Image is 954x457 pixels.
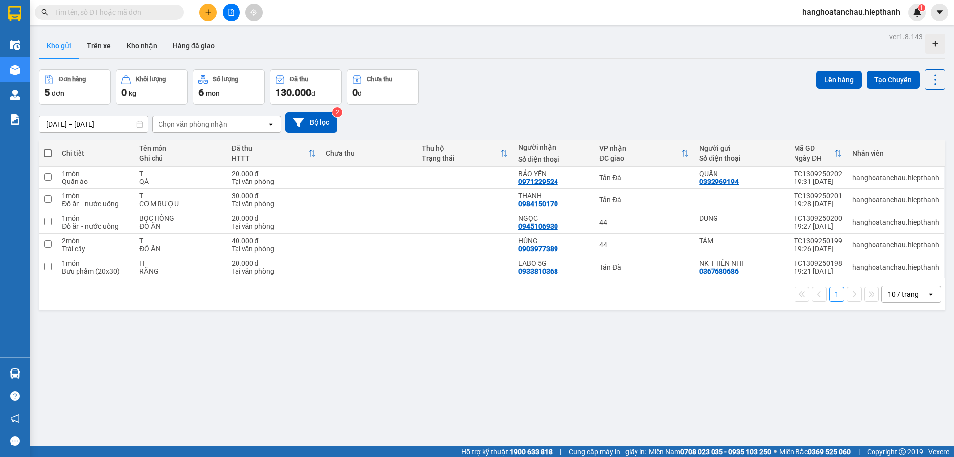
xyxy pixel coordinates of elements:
[518,267,558,275] div: 0933810368
[599,144,681,152] div: VP nhận
[518,143,590,151] div: Người nhận
[518,245,558,253] div: 0903977389
[62,222,129,230] div: Đồ ăn - nước uống
[422,144,500,152] div: Thu hộ
[62,200,129,208] div: Đồ ăn - nước uống
[227,140,321,167] th: Toggle SortBy
[267,120,275,128] svg: open
[699,214,784,222] div: DUNG
[10,414,20,423] span: notification
[560,446,561,457] span: |
[55,7,172,18] input: Tìm tên, số ĐT hoặc mã đơn
[417,140,513,167] th: Toggle SortBy
[228,9,235,16] span: file-add
[199,4,217,21] button: plus
[599,196,689,204] div: Tản Đà
[518,170,590,178] div: BẢO YẾN
[116,69,188,105] button: Khối lượng0kg
[165,34,223,58] button: Hàng đã giao
[232,200,317,208] div: Tại văn phòng
[699,178,739,185] div: 0332969194
[62,149,129,157] div: Chi tiết
[290,76,308,83] div: Đã thu
[918,4,925,11] sup: 1
[62,267,129,275] div: Bưu phẩm (20x30)
[518,259,590,267] div: LABO 5G
[829,287,844,302] button: 1
[62,259,129,267] div: 1 món
[794,237,842,245] div: TC1309250199
[232,170,317,178] div: 20.000 đ
[39,34,79,58] button: Kho gửi
[193,69,265,105] button: Số lượng6món
[232,237,317,245] div: 40.000 đ
[774,450,777,454] span: ⚪️
[935,8,944,17] span: caret-down
[206,90,220,97] span: món
[223,4,240,21] button: file-add
[232,192,317,200] div: 30.000 đ
[699,144,784,152] div: Người gửi
[119,34,165,58] button: Kho nhận
[510,448,553,456] strong: 1900 633 818
[52,90,64,97] span: đơn
[794,222,842,230] div: 19:27 [DATE]
[39,69,111,105] button: Đơn hàng5đơn
[889,31,923,42] div: ver 1.8.143
[129,90,136,97] span: kg
[10,436,20,446] span: message
[10,391,20,401] span: question-circle
[270,69,342,105] button: Đã thu130.000đ
[59,76,86,83] div: Đơn hàng
[232,154,309,162] div: HTTT
[139,170,221,178] div: T
[352,87,358,98] span: 0
[794,154,834,162] div: Ngày ĐH
[794,267,842,275] div: 19:21 [DATE]
[311,90,315,97] span: đ
[816,71,862,89] button: Lên hàng
[10,90,20,100] img: warehouse-icon
[139,192,221,200] div: T
[79,34,119,58] button: Trên xe
[518,178,558,185] div: 0971229524
[139,214,221,222] div: BỌC HỒNG
[649,446,771,457] span: Miền Nam
[367,76,392,83] div: Chưa thu
[680,448,771,456] strong: 0708 023 035 - 0935 103 250
[139,178,221,185] div: QÁ
[326,149,412,157] div: Chưa thu
[8,6,21,21] img: logo-vxr
[794,178,842,185] div: 19:31 [DATE]
[198,87,204,98] span: 6
[518,214,590,222] div: NGỌC
[245,4,263,21] button: aim
[699,267,739,275] div: 0367680686
[285,112,337,133] button: Bộ lọc
[518,155,590,163] div: Số điện thoại
[213,76,238,83] div: Số lượng
[852,263,939,271] div: hanghoatanchau.hiepthanh
[852,218,939,226] div: hanghoatanchau.hiepthanh
[927,290,935,298] svg: open
[44,87,50,98] span: 5
[461,446,553,457] span: Hỗ trợ kỹ thuật:
[852,241,939,249] div: hanghoatanchau.hiepthanh
[518,192,590,200] div: THANH
[62,245,129,253] div: Trái cây
[136,76,166,83] div: Khối lượng
[10,40,20,50] img: warehouse-icon
[139,245,221,253] div: ĐỒ ĂN
[920,4,923,11] span: 1
[232,214,317,222] div: 20.000 đ
[62,192,129,200] div: 1 món
[779,446,851,457] span: Miền Bắc
[232,178,317,185] div: Tại văn phòng
[794,144,834,152] div: Mã GD
[925,34,945,54] div: Tạo kho hàng mới
[159,119,227,129] div: Chọn văn phòng nhận
[275,87,311,98] span: 130.000
[10,65,20,75] img: warehouse-icon
[232,144,309,152] div: Đã thu
[139,259,221,267] div: H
